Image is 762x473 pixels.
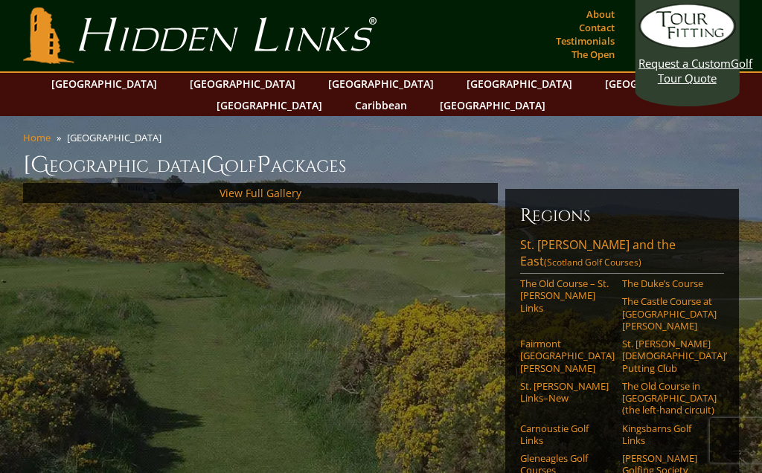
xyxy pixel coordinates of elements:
a: [GEOGRAPHIC_DATA] [321,73,441,94]
a: Contact [575,17,618,38]
li: [GEOGRAPHIC_DATA] [67,131,167,144]
a: The Duke’s Course [622,277,714,289]
span: (Scotland Golf Courses) [544,256,641,268]
a: The Open [568,44,618,65]
a: St. [PERSON_NAME] and the East(Scotland Golf Courses) [520,236,724,274]
a: Testimonials [552,30,618,51]
a: [GEOGRAPHIC_DATA] [182,73,303,94]
span: Request a Custom [638,56,731,71]
a: Carnoustie Golf Links [520,422,612,447]
a: [GEOGRAPHIC_DATA] [44,73,164,94]
a: [GEOGRAPHIC_DATA] [459,73,580,94]
a: St. [PERSON_NAME] [DEMOGRAPHIC_DATA]’ Putting Club [622,338,714,374]
a: Caribbean [348,94,414,116]
a: [GEOGRAPHIC_DATA] [209,94,330,116]
span: P [257,150,271,180]
a: View Full Gallery [220,186,301,200]
a: Fairmont [GEOGRAPHIC_DATA][PERSON_NAME] [520,338,612,374]
a: [GEOGRAPHIC_DATA] [432,94,553,116]
a: About [583,4,618,25]
a: The Old Course – St. [PERSON_NAME] Links [520,277,612,314]
h6: Regions [520,204,724,228]
span: G [206,150,225,180]
a: Request a CustomGolf Tour Quote [638,4,735,86]
a: The Castle Course at [GEOGRAPHIC_DATA][PERSON_NAME] [622,295,714,332]
a: St. [PERSON_NAME] Links–New [520,380,612,405]
h1: [GEOGRAPHIC_DATA] olf ackages [23,150,740,180]
a: The Old Course in [GEOGRAPHIC_DATA] (the left-hand circuit) [622,380,714,416]
a: Home [23,131,51,144]
a: [GEOGRAPHIC_DATA] [598,73,718,94]
a: Kingsbarns Golf Links [622,422,714,447]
